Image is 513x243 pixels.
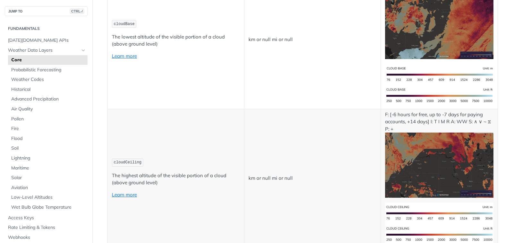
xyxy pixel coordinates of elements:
span: Pollen [11,116,86,122]
a: Weather Data LayersHide subpages for Weather Data Layers [5,46,88,55]
span: Air Quality [11,106,86,112]
p: F: [-6 hours for free, up to -7 days for paying accounts, +14 days] I: T I M R A: WW S: ∧ ∨ ~ ⧖ P: + [385,111,493,198]
a: Aviation [8,183,88,193]
span: Access Keys [8,215,86,221]
span: [DATE][DOMAIN_NAME] APIs [8,37,86,44]
span: cloudCeiling [114,160,141,165]
span: Expand image [385,23,493,29]
p: km or null mi or null [248,175,376,182]
a: [DATE][DOMAIN_NAME] APIs [5,36,88,45]
span: Flood [11,135,86,142]
p: The lowest altitude of the visible portion of a cloud (above ground level) [112,33,240,48]
a: Wet Bulb Globe Temperature [8,203,88,212]
span: Expand image [385,210,493,216]
a: Soil [8,143,88,153]
span: Weather Codes [11,76,86,83]
span: CTRL-/ [70,9,84,14]
a: Rate Limiting & Tokens [5,223,88,232]
a: Flood [8,134,88,143]
span: Soil [11,145,86,152]
a: Weather Codes [8,75,88,84]
span: Core [11,57,86,63]
span: Webhooks [8,234,86,241]
a: Pollen [8,114,88,124]
button: JUMP TOCTRL-/ [5,6,88,16]
button: Hide subpages for Weather Data Layers [81,48,86,53]
span: Probabilistic Forecasting [11,67,86,73]
p: km or null mi or null [248,36,376,43]
span: Fire [11,126,86,132]
span: Historical [11,86,86,93]
a: Fire [8,124,88,134]
span: Advanced Precipitation [11,96,86,102]
a: Maritime [8,163,88,173]
span: Expand image [385,161,493,168]
a: Webhooks [5,233,88,242]
span: Expand image [385,231,493,237]
a: Learn more [112,192,137,198]
a: Core [8,55,88,65]
span: Expand image [385,71,493,77]
a: Historical [8,85,88,94]
span: Low-Level Altitudes [11,194,86,201]
a: Solar [8,173,88,183]
span: Lightning [11,155,86,161]
span: Rate Limiting & Tokens [8,224,86,231]
a: Low-Level Altitudes [8,193,88,202]
span: Weather Data Layers [8,47,79,54]
span: Aviation [11,185,86,191]
span: Expand image [385,92,493,99]
span: Solar [11,175,86,181]
a: Probabilistic Forecasting [8,65,88,75]
a: Learn more [112,53,137,59]
a: Lightning [8,153,88,163]
p: The highest altitude of the visible portion of a cloud (above ground level) [112,172,240,187]
a: Air Quality [8,104,88,114]
a: Advanced Precipitation [8,94,88,104]
a: Access Keys [5,213,88,223]
span: Maritime [11,165,86,171]
h2: Fundamentals [5,26,88,31]
span: Wet Bulb Globe Temperature [11,204,86,211]
span: cloudBase [114,22,135,26]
